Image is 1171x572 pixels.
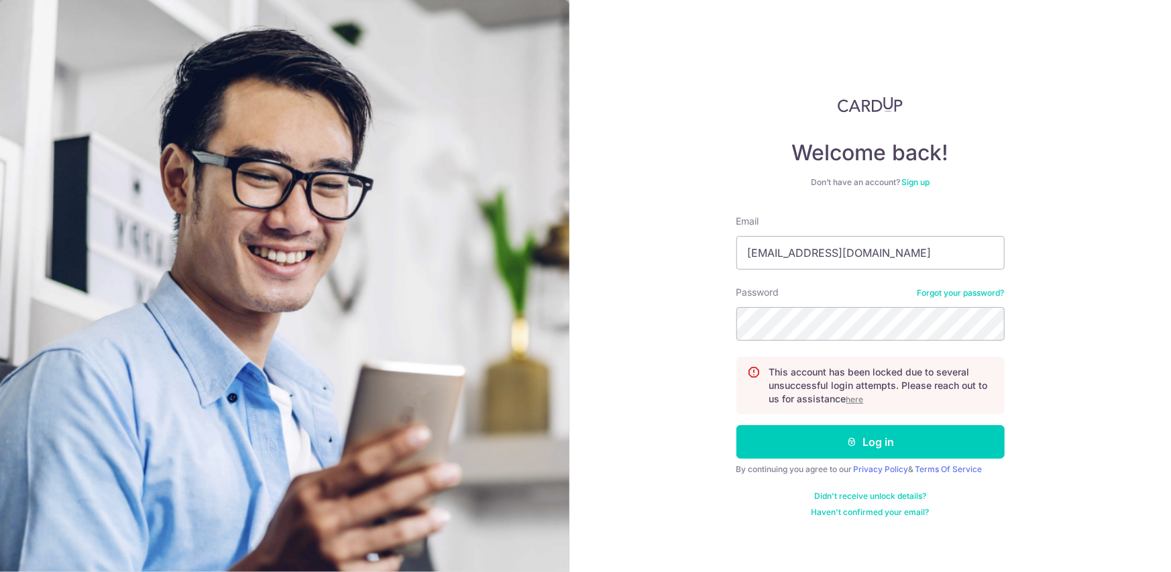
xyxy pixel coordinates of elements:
[814,491,926,502] a: Didn't receive unlock details?
[854,464,909,474] a: Privacy Policy
[736,236,1005,270] input: Enter your Email
[901,177,930,187] a: Sign up
[736,139,1005,166] h4: Welcome back!
[812,507,930,518] a: Haven't confirmed your email?
[915,464,983,474] a: Terms Of Service
[846,394,864,404] a: here
[736,215,759,228] label: Email
[769,365,993,406] p: This account has been locked due to several unsuccessful login attempts. Please reach out to us f...
[736,425,1005,459] button: Log in
[736,464,1005,475] div: By continuing you agree to our &
[736,286,779,299] label: Password
[838,97,903,113] img: CardUp Logo
[736,177,1005,188] div: Don’t have an account?
[917,288,1005,298] a: Forgot your password?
